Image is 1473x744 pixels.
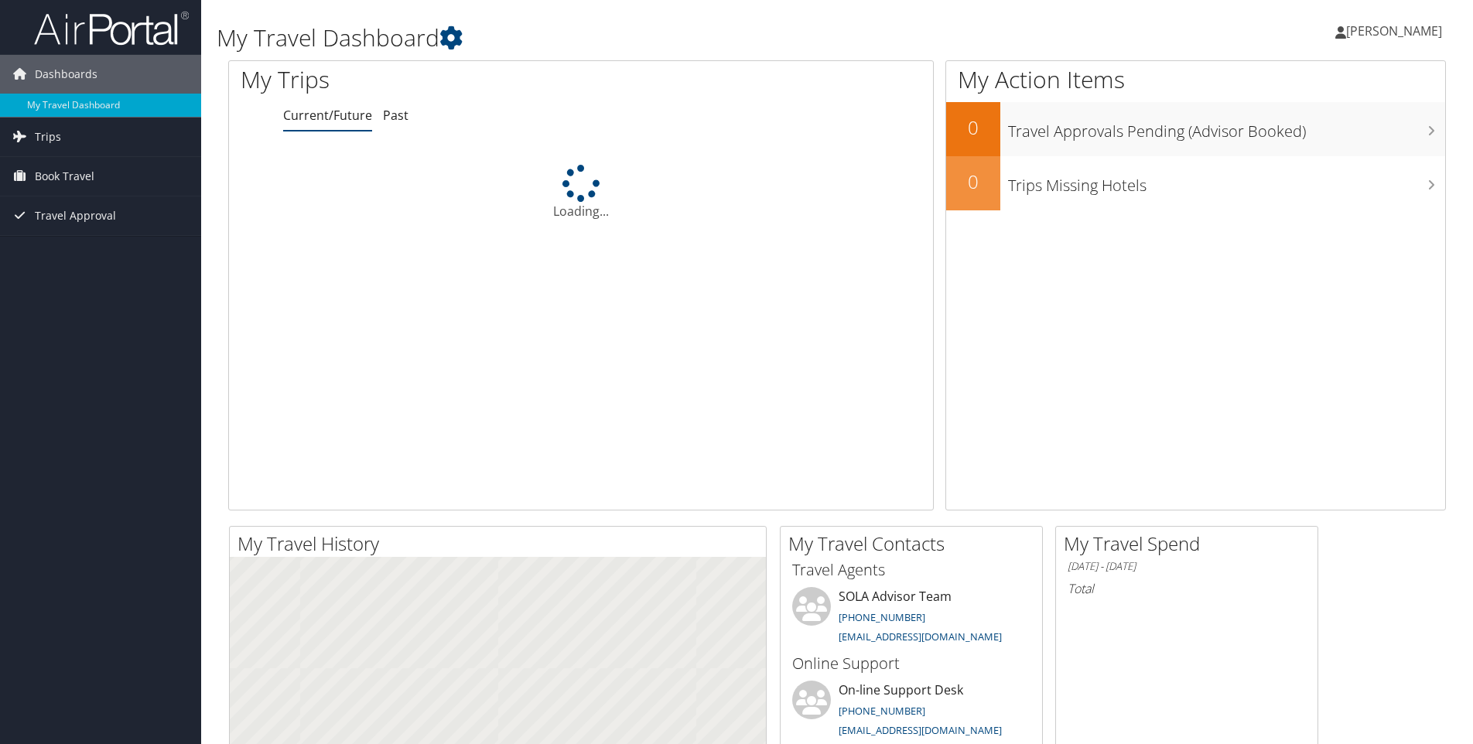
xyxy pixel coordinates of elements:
div: Loading... [229,165,933,220]
h2: 0 [946,114,1000,141]
span: Trips [35,118,61,156]
h2: 0 [946,169,1000,195]
a: Current/Future [283,107,372,124]
a: [EMAIL_ADDRESS][DOMAIN_NAME] [839,630,1002,643]
span: Dashboards [35,55,97,94]
h3: Travel Approvals Pending (Advisor Booked) [1008,113,1445,142]
a: [EMAIL_ADDRESS][DOMAIN_NAME] [839,723,1002,737]
h2: My Travel Contacts [788,531,1042,557]
a: 0Travel Approvals Pending (Advisor Booked) [946,102,1445,156]
a: [PERSON_NAME] [1335,8,1458,54]
a: Past [383,107,408,124]
h6: [DATE] - [DATE] [1068,559,1306,574]
h1: My Travel Dashboard [217,22,1044,54]
h3: Travel Agents [792,559,1030,581]
img: airportal-logo.png [34,10,189,46]
h3: Online Support [792,653,1030,674]
h2: My Travel Spend [1064,531,1317,557]
span: [PERSON_NAME] [1346,22,1442,39]
a: [PHONE_NUMBER] [839,610,925,624]
li: SOLA Advisor Team [784,587,1038,650]
h1: My Action Items [946,63,1445,96]
li: On-line Support Desk [784,681,1038,744]
a: [PHONE_NUMBER] [839,704,925,718]
h3: Trips Missing Hotels [1008,167,1445,196]
a: 0Trips Missing Hotels [946,156,1445,210]
h2: My Travel History [238,531,766,557]
span: Book Travel [35,157,94,196]
span: Travel Approval [35,196,116,235]
h1: My Trips [241,63,628,96]
h6: Total [1068,580,1306,597]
